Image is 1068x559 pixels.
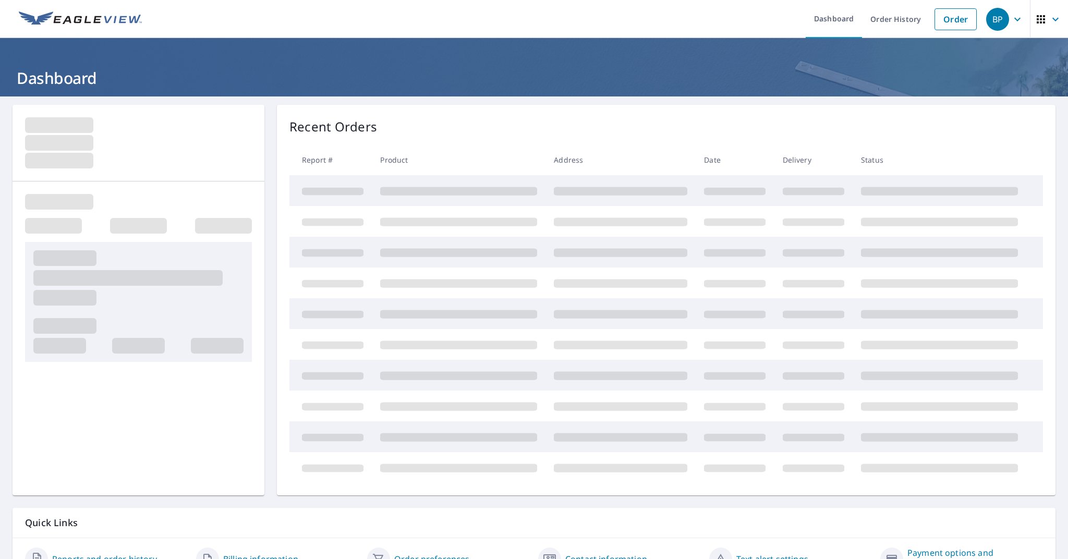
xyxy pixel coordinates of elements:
th: Date [696,144,774,175]
img: EV Logo [19,11,142,27]
h1: Dashboard [13,67,1055,89]
th: Status [853,144,1026,175]
th: Address [545,144,696,175]
th: Product [372,144,545,175]
th: Report # [289,144,372,175]
a: Order [934,8,977,30]
div: BP [986,8,1009,31]
th: Delivery [774,144,853,175]
p: Recent Orders [289,117,377,136]
p: Quick Links [25,516,1043,529]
